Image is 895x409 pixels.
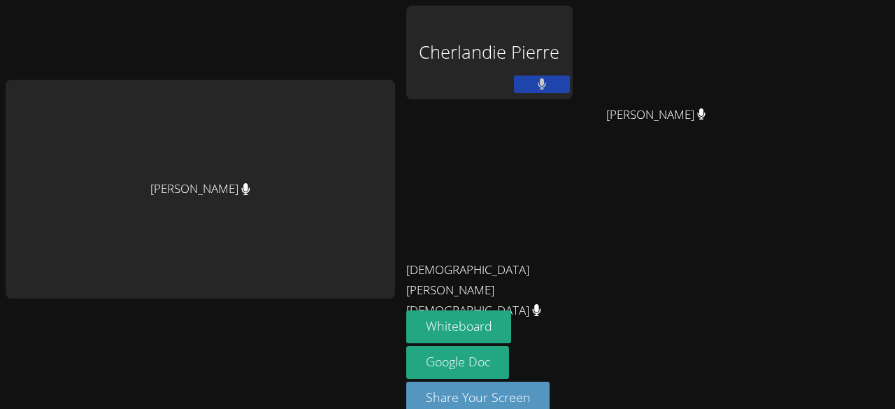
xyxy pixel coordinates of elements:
[606,105,706,125] span: [PERSON_NAME]
[406,260,561,321] span: [DEMOGRAPHIC_DATA][PERSON_NAME][DEMOGRAPHIC_DATA]
[406,6,573,99] div: Cherlandie Pierre
[406,310,512,343] button: Whiteboard
[6,80,395,299] div: [PERSON_NAME]
[406,346,510,379] a: Google Doc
